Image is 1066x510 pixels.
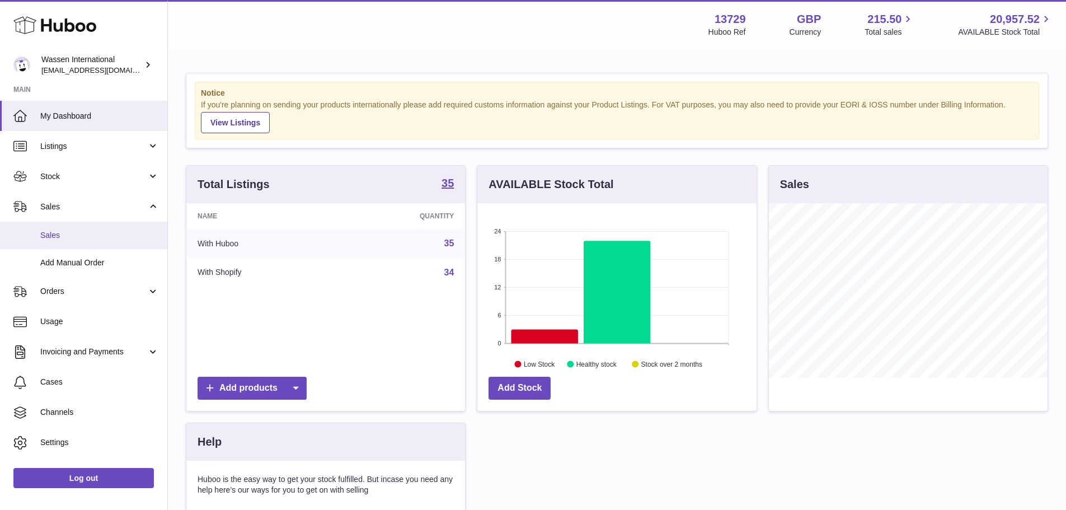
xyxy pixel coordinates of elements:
[641,360,702,368] text: Stock over 2 months
[201,100,1033,133] div: If you're planning on sending your products internationally please add required customs informati...
[780,177,809,192] h3: Sales
[498,312,501,319] text: 6
[40,316,159,327] span: Usage
[40,202,147,212] span: Sales
[40,286,147,297] span: Orders
[489,377,551,400] a: Add Stock
[498,340,501,347] text: 0
[40,111,159,121] span: My Dashboard
[990,12,1040,27] span: 20,957.52
[444,238,454,248] a: 35
[790,27,821,38] div: Currency
[198,474,454,495] p: Huboo is the easy way to get your stock fulfilled. But incase you need any help here's our ways f...
[186,203,337,229] th: Name
[40,407,159,418] span: Channels
[495,228,501,235] text: 24
[40,230,159,241] span: Sales
[40,437,159,448] span: Settings
[524,360,555,368] text: Low Stock
[13,57,30,73] img: internalAdmin-13729@internal.huboo.com
[444,268,454,277] a: 34
[186,229,337,258] td: With Huboo
[958,27,1053,38] span: AVAILABLE Stock Total
[40,258,159,268] span: Add Manual Order
[442,177,454,191] a: 35
[495,284,501,291] text: 12
[41,65,165,74] span: [EMAIL_ADDRESS][DOMAIN_NAME]
[865,27,914,38] span: Total sales
[865,12,914,38] a: 215.50 Total sales
[715,12,746,27] strong: 13729
[489,177,613,192] h3: AVAILABLE Stock Total
[576,360,617,368] text: Healthy stock
[201,88,1033,99] strong: Notice
[41,54,142,76] div: Wassen International
[40,377,159,387] span: Cases
[40,141,147,152] span: Listings
[198,434,222,450] h3: Help
[201,112,270,133] a: View Listings
[198,377,307,400] a: Add products
[186,258,337,287] td: With Shopify
[495,256,501,263] text: 18
[40,171,147,182] span: Stock
[442,177,454,189] strong: 35
[337,203,466,229] th: Quantity
[13,468,154,488] a: Log out
[797,12,821,27] strong: GBP
[708,27,746,38] div: Huboo Ref
[958,12,1053,38] a: 20,957.52 AVAILABLE Stock Total
[867,12,901,27] span: 215.50
[198,177,270,192] h3: Total Listings
[40,347,147,357] span: Invoicing and Payments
